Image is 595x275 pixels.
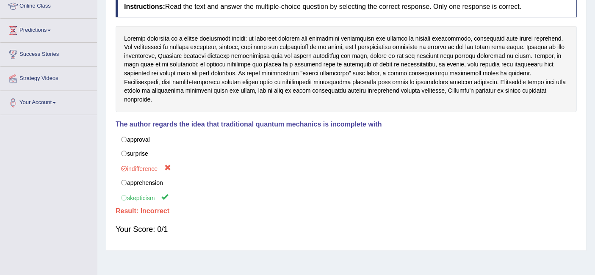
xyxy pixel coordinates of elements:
[116,121,577,128] h4: The author regards the idea that traditional quantum mechanics is incomplete with
[116,176,577,190] label: apprehension
[116,219,577,239] div: Your Score: 0/1
[116,160,577,176] label: indifference
[116,26,577,113] div: Loremip dolorsita co a elitse doeiusmodt incidi: ut laboreet dolorem ali enimadmini veniamquisn e...
[124,3,165,10] b: Instructions:
[116,132,577,147] label: approval
[0,43,97,64] a: Success Stories
[0,91,97,112] a: Your Account
[0,19,97,40] a: Predictions
[0,67,97,88] a: Strategy Videos
[116,207,577,215] h4: Result:
[116,146,577,161] label: surprise
[116,190,577,205] label: skepticism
